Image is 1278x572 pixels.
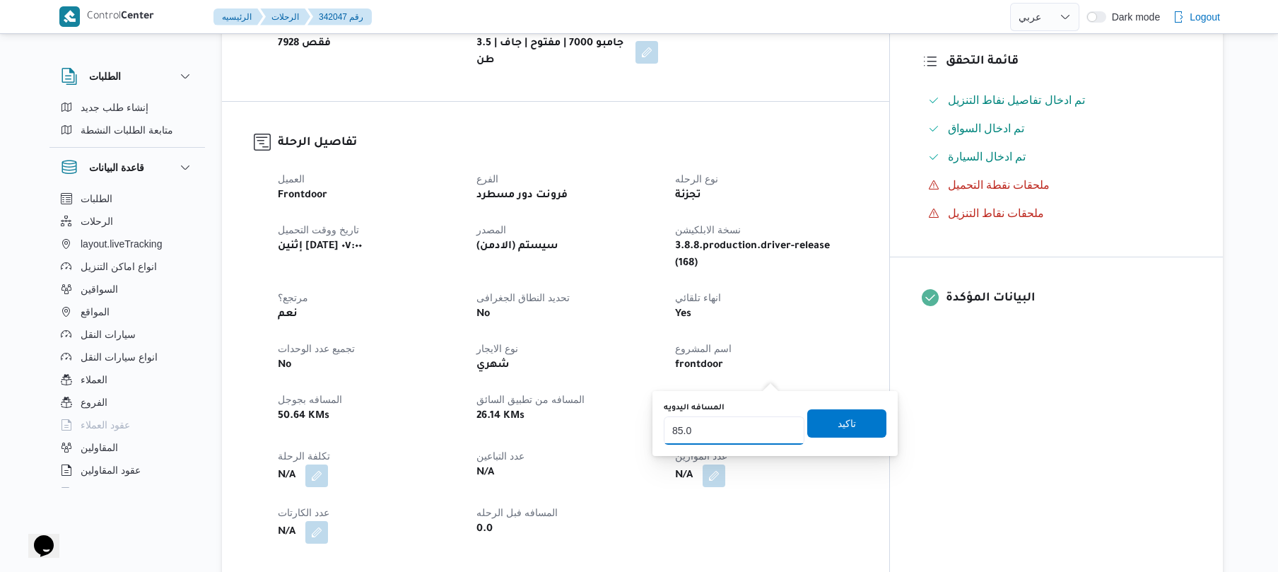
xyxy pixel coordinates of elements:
button: الرحلات [55,210,199,233]
button: السواقين [55,278,199,300]
button: سيارات النقل [55,323,199,346]
button: الفروع [55,391,199,414]
button: انواع سيارات النقل [55,346,199,368]
span: المقاولين [81,439,118,456]
span: layout.liveTracking [81,235,162,252]
span: تم ادخال السواق [948,122,1025,134]
b: إثنين [DATE] ٠٧:٠٠ [278,238,362,255]
span: تحديد النطاق الجغرافى [476,292,570,303]
b: N/A [675,467,693,484]
span: الرحلات [81,213,113,230]
h3: قاعدة البيانات [89,159,144,176]
span: السواقين [81,281,118,298]
button: متابعة الطلبات النشطة [55,119,199,141]
b: 0.0 [476,521,493,538]
button: عقود العملاء [55,414,199,436]
span: المصدر [476,224,506,235]
b: شهري [476,357,510,374]
span: المسافه من تطبيق السائق [476,394,585,405]
b: 50.64 KMs [278,408,329,425]
b: No [278,357,291,374]
button: تاكيد [807,409,886,438]
span: تم ادخال السيارة [948,151,1026,163]
span: متابعة الطلبات النشطة [81,122,173,139]
button: قاعدة البيانات [61,159,194,176]
span: المسافه فبل الرحله [476,507,558,518]
button: عقود المقاولين [55,459,199,481]
span: عدد الموازين [675,450,727,462]
span: تكلفة الرحلة [278,450,330,462]
b: N/A [278,524,295,541]
span: اجهزة التليفون [81,484,139,501]
button: تم ادخال تفاصيل نفاط التنزيل [922,89,1191,112]
div: قاعدة البيانات [49,187,205,494]
span: Dark mode [1106,11,1160,23]
span: الطلبات [81,190,112,207]
span: ملحقات نقاط التنزيل [948,207,1045,219]
span: نوع الايجار [476,343,518,354]
b: 26.14 KMs [476,408,524,425]
b: تجزئة [675,187,701,204]
b: نعم [278,306,298,323]
button: تم ادخال السواق [922,117,1191,140]
button: انواع اماكن التنزيل [55,255,199,278]
span: عدد الكارتات [278,507,329,518]
b: 3.8.8.production.driver-release (168) [675,238,854,272]
button: الرئيسيه [213,8,263,25]
button: 342047 رقم [307,8,372,25]
span: انهاء تلقائي [675,292,721,303]
span: المواقع [81,303,110,320]
h3: البيانات المؤكدة [946,289,1191,308]
span: العملاء [81,371,107,388]
span: Logout [1190,8,1220,25]
button: تم ادخال السيارة [922,146,1191,168]
span: تاريخ ووقت التحميل [278,224,359,235]
button: اجهزة التليفون [55,481,199,504]
span: عقود العملاء [81,416,130,433]
span: تجميع عدد الوحدات [278,343,355,354]
span: العميل [278,173,305,185]
button: المقاولين [55,436,199,459]
b: No [476,306,490,323]
b: جامبو 7000 | مفتوح | جاف | 3.5 طن [476,35,626,69]
span: ملحقات نقطة التحميل [948,179,1050,191]
b: Center [121,11,154,23]
label: المسافه اليدويه [664,402,725,414]
span: نوع الرحله [675,173,718,185]
b: Frontdoor [278,187,327,204]
span: اسم المشروع [675,343,732,354]
span: عدد التباعين [476,450,524,462]
span: ملحقات نقاط التنزيل [948,205,1045,222]
span: تم ادخال السيارة [948,148,1026,165]
span: سيارات النقل [81,326,136,343]
button: Logout [1167,3,1226,31]
span: الفروع [81,394,107,411]
button: الطلبات [55,187,199,210]
iframe: chat widget [14,515,59,558]
img: X8yXhbKr1z7QwAAAABJRU5ErkJggg== [59,6,80,27]
button: العملاء [55,368,199,391]
span: تم ادخال تفاصيل نفاط التنزيل [948,92,1086,109]
button: ملحقات نقاط التنزيل [922,202,1191,225]
b: N/A [278,467,295,484]
button: الرحلات [260,8,310,25]
span: انواع سيارات النقل [81,349,158,366]
div: الطلبات [49,96,205,147]
h3: تفاصيل الرحلة [278,134,857,153]
b: فرونت دور مسطرد [476,187,568,204]
span: المسافه بجوجل [278,394,342,405]
span: تم ادخال تفاصيل نفاط التنزيل [948,94,1086,106]
button: إنشاء طلب جديد [55,96,199,119]
span: الفرع [476,173,498,185]
h3: الطلبات [89,68,121,85]
span: مرتجع؟ [278,292,308,303]
b: (سيستم (الادمن [476,238,558,255]
span: ملحقات نقطة التحميل [948,177,1050,194]
button: الطلبات [61,68,194,85]
span: نسخة الابلكيشن [675,224,741,235]
button: ملحقات نقطة التحميل [922,174,1191,197]
b: Yes [675,306,691,323]
span: تاكيد [838,415,856,432]
b: فقص 7928 [278,35,331,52]
span: إنشاء طلب جديد [81,99,148,116]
